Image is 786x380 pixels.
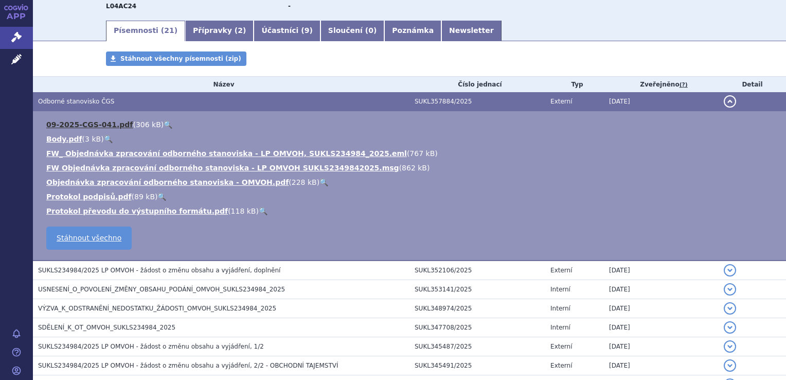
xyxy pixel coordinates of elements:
td: SUKL352106/2025 [409,261,545,280]
td: SUKL353141/2025 [409,280,545,299]
span: 0 [368,26,373,34]
span: VÝZVA_K_ODSTRANĚNÍ_NEDOSTATKU_ŽÁDOSTI_OMVOH_SUKLS234984_2025 [38,305,276,312]
span: Externí [550,343,572,350]
a: Sloučení (0) [320,21,384,41]
th: Název [33,77,409,92]
a: 🔍 [164,120,172,129]
span: SUKLS234984/2025 LP OMVOH - žádost o změnu obsahu a vyjádření, 1/2 [38,343,264,350]
li: ( ) [46,134,776,144]
span: 89 kB [134,193,155,201]
a: Přípravky (2) [185,21,254,41]
a: Objednávka zpracování odborného stanoviska - OMVOH.pdf [46,178,289,186]
strong: MIRIKIZUMAB [106,3,136,10]
td: [DATE] [604,92,719,111]
th: Detail [719,77,786,92]
a: 09-2025-CGS-041.pdf [46,120,133,129]
a: Písemnosti (21) [106,21,185,41]
span: 3 kB [85,135,101,143]
span: 9 [305,26,310,34]
a: 🔍 [104,135,113,143]
td: [DATE] [604,261,719,280]
a: FW_ Objednávka zpracování odborného stanoviska - LP OMVOH, SUKLS234984_2025.eml [46,149,407,158]
a: Protokol podpisů.pdf [46,193,132,201]
span: USNESENÍ_O_POVOLENÍ_ZMĚNY_OBSAHU_PODÁNÍ_OMVOH_SUKLS234984_2025 [38,286,285,293]
abbr: (?) [680,81,688,89]
span: Interní [550,324,570,331]
td: [DATE] [604,318,719,337]
a: 🔍 [319,178,328,186]
span: Interní [550,305,570,312]
span: Externí [550,98,572,105]
span: SUKLS234984/2025 LP OMVOH - žádost o změnu obsahu a vyjádření, doplnění [38,267,280,274]
button: detail [724,321,736,334]
span: 228 kB [292,178,317,186]
th: Typ [545,77,604,92]
span: Stáhnout všechny písemnosti (zip) [120,55,241,62]
span: Externí [550,267,572,274]
a: Protokol převodu do výstupního formátu.pdf [46,207,228,215]
li: ( ) [46,206,776,216]
td: [DATE] [604,280,719,299]
td: [DATE] [604,356,719,375]
td: SUKL357884/2025 [409,92,545,111]
span: 2 [238,26,243,34]
a: Poznámka [384,21,441,41]
span: 862 kB [402,164,427,172]
a: Stáhnout všechno [46,227,132,250]
span: 118 kB [231,207,256,215]
td: SUKL345491/2025 [409,356,545,375]
span: SDĚLENÍ_K_OT_OMVOH_SUKLS234984_2025 [38,324,175,331]
a: Newsletter [441,21,502,41]
button: detail [724,95,736,108]
span: Interní [550,286,570,293]
button: detail [724,359,736,372]
span: Odborné stanovisko ČGS [38,98,114,105]
th: Zveřejněno [604,77,719,92]
a: Stáhnout všechny písemnosti (zip) [106,51,246,66]
button: detail [724,340,736,353]
li: ( ) [46,177,776,187]
strong: - [288,3,291,10]
a: Účastníci (9) [254,21,320,41]
span: 21 [164,26,174,34]
a: 🔍 [259,207,267,215]
a: Body.pdf [46,135,82,143]
span: 767 kB [409,149,435,158]
span: 306 kB [136,120,161,129]
button: detail [724,302,736,315]
td: [DATE] [604,337,719,356]
li: ( ) [46,192,776,202]
button: detail [724,264,736,277]
a: FW Objednávka zpracování odborného stanoviska - LP OMVOH SUKLS2349842025.msg [46,164,399,172]
td: SUKL348974/2025 [409,299,545,318]
button: detail [724,283,736,296]
a: 🔍 [157,193,166,201]
span: Externí [550,362,572,369]
li: ( ) [46,148,776,159]
li: ( ) [46,119,776,130]
li: ( ) [46,163,776,173]
td: SUKL347708/2025 [409,318,545,337]
td: SUKL345487/2025 [409,337,545,356]
span: SUKLS234984/2025 LP OMVOH - žádost o změnu obsahu a vyjádření, 2/2 - OBCHODNÍ TAJEMSTVÍ [38,362,338,369]
td: [DATE] [604,299,719,318]
th: Číslo jednací [409,77,545,92]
